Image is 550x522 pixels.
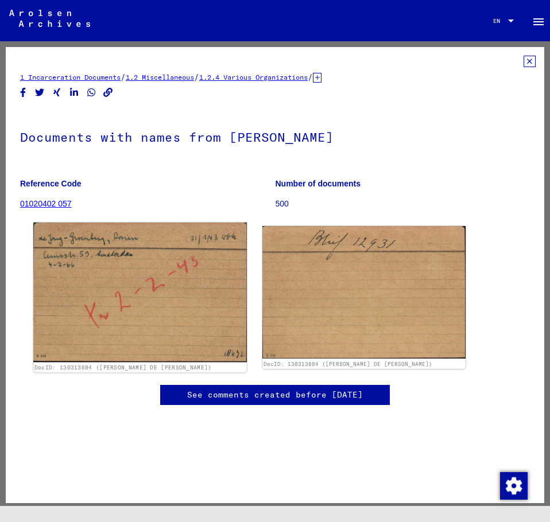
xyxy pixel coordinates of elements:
span: / [194,72,199,82]
button: Share on Facebook [17,85,29,100]
a: 1 Incarceration Documents [20,73,121,81]
button: Share on LinkedIn [68,85,80,100]
a: 1.2 Miscellaneous [126,73,194,81]
a: DocID: 130313684 ([PERSON_NAME] DE [PERSON_NAME]) [264,361,432,367]
img: Change consent [500,472,528,500]
a: 1.2.4 Various Organizations [199,73,308,81]
span: / [121,72,126,82]
b: Number of documents [276,179,361,188]
img: 001.jpg [33,223,247,363]
button: Share on WhatsApp [86,85,98,100]
a: 01020402 057 [20,199,72,208]
h1: Documents with names from [PERSON_NAME] [20,111,530,161]
button: Toggle sidenav [527,9,550,32]
div: Change consent [499,472,527,499]
p: 500 [276,198,530,210]
button: Share on Twitter [34,85,46,100]
button: Share on Xing [51,85,63,100]
img: Arolsen_neg.svg [9,10,90,27]
img: 002.jpg [262,226,466,359]
b: Reference Code [20,179,82,188]
a: See comments created before [DATE] [187,389,363,401]
a: DocID: 130313684 ([PERSON_NAME] DE [PERSON_NAME]) [34,364,212,371]
span: / [308,72,313,82]
span: EN [493,18,506,24]
mat-icon: Side nav toggle icon [532,15,545,29]
button: Copy link [102,85,114,100]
